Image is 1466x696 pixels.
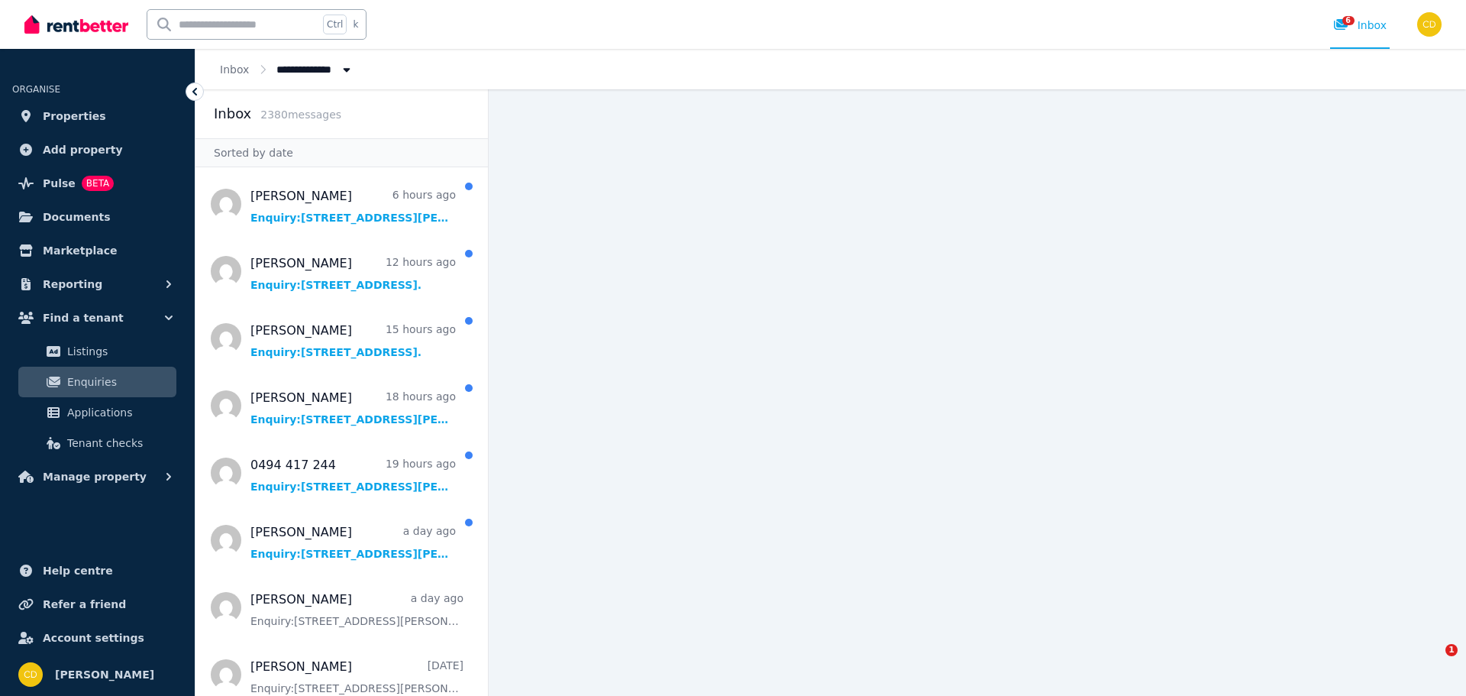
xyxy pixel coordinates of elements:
a: Refer a friend [12,589,182,620]
h2: Inbox [214,103,251,125]
a: [PERSON_NAME]6 hours agoEnquiry:[STREET_ADDRESS][PERSON_NAME][PERSON_NAME]. [250,187,456,225]
span: Ctrl [323,15,347,34]
a: [PERSON_NAME]12 hours agoEnquiry:[STREET_ADDRESS]. [250,254,456,293]
span: 6 [1342,16,1355,25]
a: Help centre [12,555,182,586]
span: 2380 message s [260,108,341,121]
button: Find a tenant [12,303,182,333]
span: Help centre [43,562,113,580]
a: Applications [18,397,176,428]
span: Reporting [43,275,102,293]
span: Tenant checks [67,434,170,452]
a: 0494 417 24419 hours agoEnquiry:[STREET_ADDRESS][PERSON_NAME]. [250,456,456,494]
span: Find a tenant [43,309,124,327]
span: Account settings [43,629,144,647]
span: Applications [67,403,170,422]
span: k [353,18,358,31]
img: Chris Dimitropoulos [1417,12,1442,37]
a: [PERSON_NAME]18 hours agoEnquiry:[STREET_ADDRESS][PERSON_NAME]. [250,389,456,427]
button: Reporting [12,269,182,299]
nav: Breadcrumb [195,49,379,89]
a: Documents [12,202,182,232]
a: [PERSON_NAME]a day agoEnquiry:[STREET_ADDRESS][PERSON_NAME]. [250,523,456,562]
a: [PERSON_NAME]15 hours agoEnquiry:[STREET_ADDRESS]. [250,322,456,360]
span: Pulse [43,174,76,193]
span: Listings [67,342,170,361]
span: [PERSON_NAME] [55,665,154,684]
a: Account settings [12,623,182,653]
a: Enquiries [18,367,176,397]
span: Refer a friend [43,595,126,613]
button: Manage property [12,461,182,492]
a: [PERSON_NAME][DATE]Enquiry:[STREET_ADDRESS][PERSON_NAME]. [250,658,463,696]
span: BETA [82,176,114,191]
span: Add property [43,141,123,159]
span: Manage property [43,468,147,486]
span: ORGANISE [12,84,60,95]
a: Properties [12,101,182,131]
div: Sorted by date [195,138,488,167]
a: Tenant checks [18,428,176,458]
a: Inbox [220,63,249,76]
a: PulseBETA [12,168,182,199]
nav: Message list [195,167,488,696]
span: 1 [1445,644,1458,656]
div: Inbox [1333,18,1387,33]
span: Properties [43,107,106,125]
span: Marketplace [43,241,117,260]
a: Listings [18,336,176,367]
a: Add property [12,134,182,165]
a: [PERSON_NAME]a day agoEnquiry:[STREET_ADDRESS][PERSON_NAME][PERSON_NAME]. [250,591,463,629]
iframe: Intercom live chat [1414,644,1451,681]
img: RentBetter [24,13,128,36]
img: Chris Dimitropoulos [18,662,43,687]
a: Marketplace [12,235,182,266]
span: Enquiries [67,373,170,391]
span: Documents [43,208,111,226]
